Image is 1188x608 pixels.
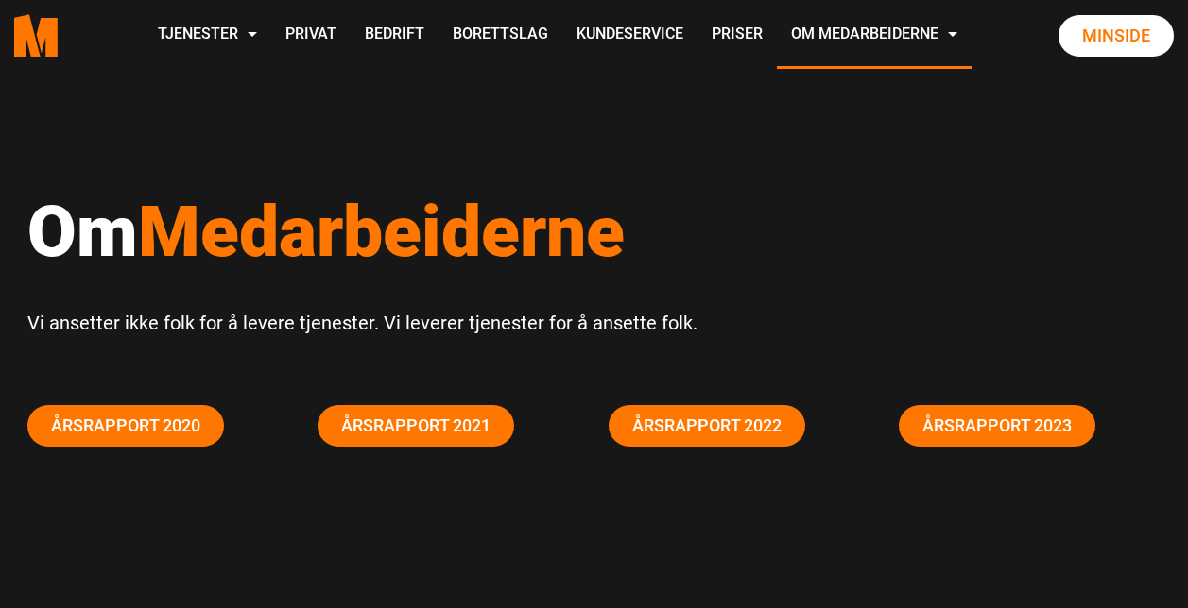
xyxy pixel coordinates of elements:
[138,190,625,273] span: Medarbeiderne
[1059,15,1174,57] a: Minside
[27,405,224,447] a: Årsrapport 2020
[27,189,1162,274] h1: Om
[439,2,562,69] a: Borettslag
[609,405,805,447] a: Årsrapport 2022
[562,2,697,69] a: Kundeservice
[27,307,1162,339] p: Vi ansetter ikke folk for å levere tjenester. Vi leverer tjenester for å ansette folk.
[318,405,514,447] a: Årsrapport 2021
[697,2,777,69] a: Priser
[144,2,271,69] a: Tjenester
[777,2,972,69] a: Om Medarbeiderne
[271,2,351,69] a: Privat
[899,405,1095,447] a: Årsrapport 2023
[351,2,439,69] a: Bedrift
